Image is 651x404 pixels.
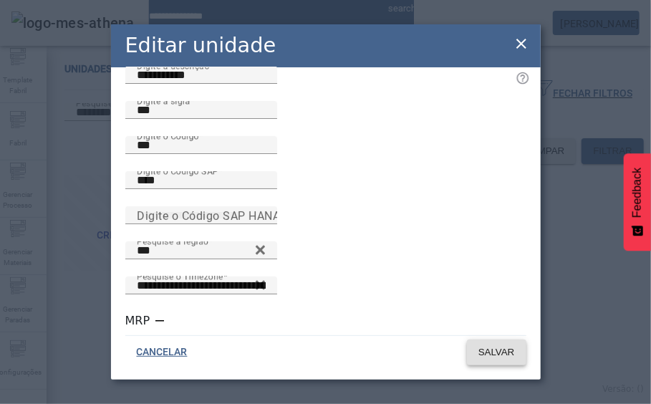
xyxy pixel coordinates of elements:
[137,95,190,105] mat-label: Digite a sigla
[137,242,266,259] input: Number
[125,340,199,365] button: CANCELAR
[478,345,515,360] span: SALVAR
[137,345,188,360] span: CANCELAR
[137,236,208,246] mat-label: Pesquise a região
[631,168,644,218] span: Feedback
[137,271,223,281] mat-label: Pesquise o Timezone
[467,340,526,365] button: SALVAR
[125,30,276,61] h2: Editar unidade
[125,312,153,330] label: MRP
[137,208,280,222] mat-label: Digite o Código SAP HANA
[137,130,199,140] mat-label: Digite o Código
[624,153,651,251] button: Feedback - Mostrar pesquisa
[137,60,209,70] mat-label: Digite a descrição
[137,165,218,175] mat-label: Digite o Código SAP
[137,277,266,294] input: Number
